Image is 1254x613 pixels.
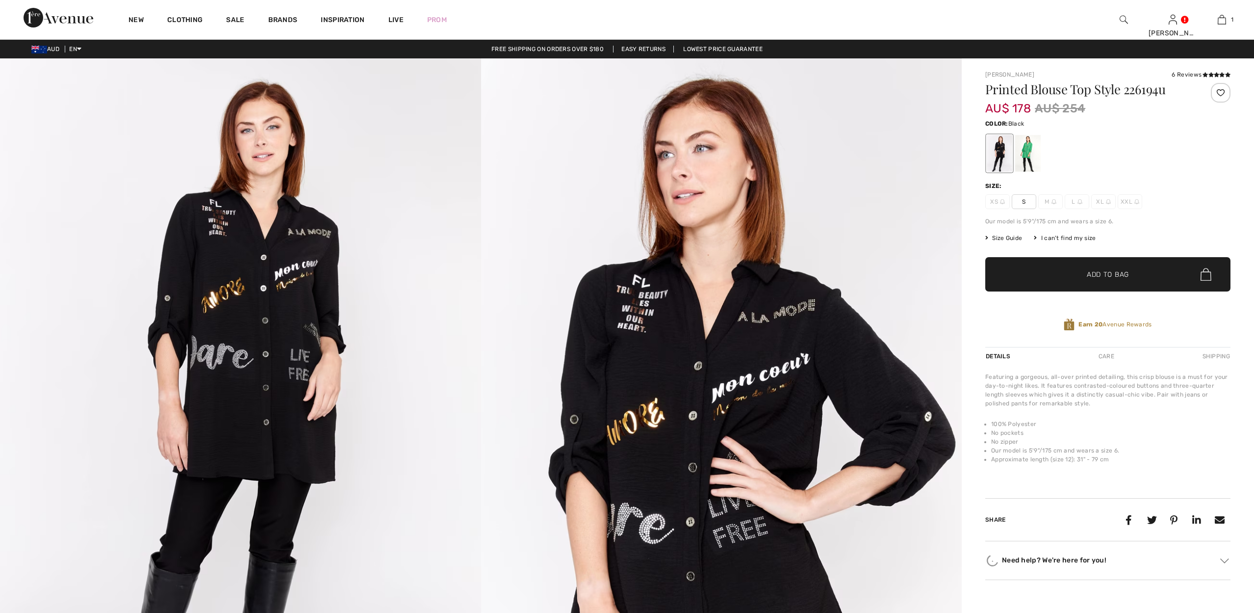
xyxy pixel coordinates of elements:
[1078,320,1152,329] span: Avenue Rewards
[1231,15,1233,24] span: 1
[1172,70,1230,79] div: 6 Reviews
[1149,28,1197,38] div: [PERSON_NAME]
[985,217,1230,226] div: Our model is 5'9"/175 cm and wears a size 6.
[985,71,1034,78] a: [PERSON_NAME]
[1038,194,1063,209] span: M
[991,446,1230,455] li: Our model is 5'9"/175 cm and wears a size 6.
[1051,199,1056,204] img: ring-m.svg
[613,46,674,53] a: Easy Returns
[1198,14,1246,26] a: 1
[128,16,144,26] a: New
[1106,199,1111,204] img: ring-m.svg
[1065,194,1089,209] span: L
[1200,347,1230,365] div: Shipping
[1035,100,1085,117] span: AU$ 254
[388,15,404,25] a: Live
[1034,234,1096,242] div: I can't find my size
[1012,194,1036,209] span: S
[987,135,1012,172] div: Black
[991,420,1230,428] li: 100% Polyester
[985,553,1230,568] div: Need help? We're here for you!
[1191,539,1244,564] iframe: Opens a widget where you can find more information
[985,194,1010,209] span: XS
[1169,14,1177,26] img: My Info
[1015,135,1041,172] div: Kelly green
[1078,321,1102,328] strong: Earn 20
[1134,199,1139,204] img: ring-m.svg
[991,437,1230,446] li: No zipper
[985,234,1022,242] span: Size Guide
[985,120,1008,127] span: Color:
[985,92,1031,115] span: AU$ 178
[427,15,447,25] a: Prom
[1120,14,1128,26] img: search the website
[69,46,81,53] span: EN
[31,46,63,53] span: AUD
[1008,120,1024,127] span: Black
[1201,268,1211,281] img: Bag.svg
[31,46,47,53] img: Australian Dollar
[1064,318,1075,331] img: Avenue Rewards
[985,83,1190,96] h1: Printed Blouse Top Style 226194u
[1169,15,1177,24] a: Sign In
[991,428,1230,437] li: No pockets
[1218,14,1226,26] img: My Bag
[1091,194,1116,209] span: XL
[321,16,364,26] span: Inspiration
[1090,347,1123,365] div: Care
[1087,269,1129,280] span: Add to Bag
[24,8,93,27] img: 1ère Avenue
[985,257,1230,292] button: Add to Bag
[985,373,1230,408] div: Featuring a gorgeous, all-over printed detailing, this crisp blouse is a must for your day-to-nig...
[675,46,770,53] a: Lowest Price Guarantee
[484,46,612,53] a: Free shipping on orders over $180
[985,516,1006,523] span: Share
[985,182,1004,190] div: Size:
[1118,194,1142,209] span: XXL
[1000,199,1005,204] img: ring-m.svg
[985,347,1013,365] div: Details
[1077,199,1082,204] img: ring-m.svg
[268,16,298,26] a: Brands
[167,16,203,26] a: Clothing
[226,16,244,26] a: Sale
[991,455,1230,464] li: Approximate length (size 12): 31" - 79 cm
